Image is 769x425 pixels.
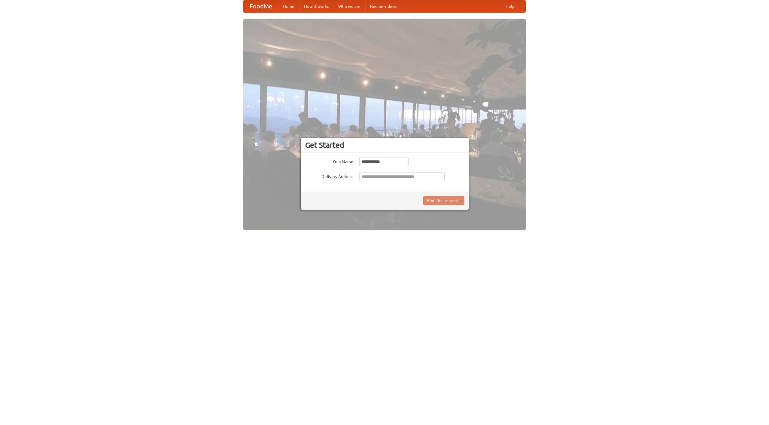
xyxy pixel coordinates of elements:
a: Who we are [333,0,365,12]
label: Delivery Address [305,172,353,180]
a: Help [501,0,519,12]
label: Your Name [305,157,353,165]
a: How it works [299,0,333,12]
button: Find Restaurants! [423,196,464,205]
h3: Get Started [305,141,464,150]
a: Recipe videos [365,0,401,12]
a: FoodMe [244,0,278,12]
a: Home [278,0,299,12]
